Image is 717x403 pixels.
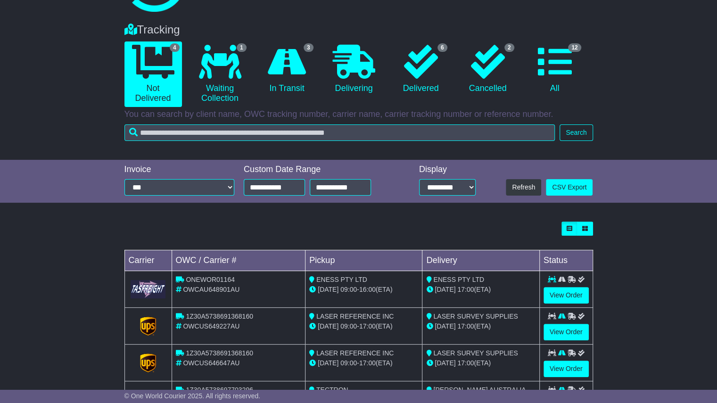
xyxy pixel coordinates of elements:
[316,276,367,283] span: ENESS PTY LTD
[392,41,450,97] a: 6 Delivered
[419,164,476,175] div: Display
[183,359,239,367] span: OWCUS646647AU
[422,250,539,271] td: Delivery
[318,322,338,330] span: [DATE]
[304,43,313,52] span: 3
[191,41,249,107] a: 1 Waiting Collection
[124,250,172,271] td: Carrier
[526,41,584,97] a: 12 All
[544,287,589,304] a: View Order
[183,286,239,293] span: OWCAU648901AU
[186,349,253,357] span: 1Z30A5738691368160
[426,285,535,295] div: (ETA)
[131,280,166,298] img: GetCarrierServiceLogo
[140,317,156,336] img: GetCarrierServiceLogo
[124,392,261,400] span: © One World Courier 2025. All rights reserved.
[172,250,305,271] td: OWC / Carrier #
[426,321,535,331] div: (ETA)
[316,386,348,394] span: TECTRON
[124,41,182,107] a: 4 Not Delivered
[459,41,517,97] a: 2 Cancelled
[316,349,394,357] span: LASER REFERENCE INC
[435,359,455,367] span: [DATE]
[186,313,253,320] span: 1Z30A5738691368160
[309,321,418,331] div: - (ETA)
[318,359,338,367] span: [DATE]
[305,250,422,271] td: Pickup
[244,164,394,175] div: Custom Date Range
[437,43,447,52] span: 6
[340,359,357,367] span: 09:00
[435,322,455,330] span: [DATE]
[258,41,316,97] a: 3 In Transit
[433,313,518,320] span: LASER SURVEY SUPPLIES
[340,322,357,330] span: 09:00
[435,286,455,293] span: [DATE]
[539,250,593,271] td: Status
[316,313,394,320] span: LASER REFERENCE INC
[186,386,253,394] span: 1Z30A5738697703296
[309,285,418,295] div: - (ETA)
[140,354,156,372] img: GetCarrierServiceLogo
[457,359,474,367] span: 17:00
[544,361,589,377] a: View Order
[318,286,338,293] span: [DATE]
[359,322,376,330] span: 17:00
[359,359,376,367] span: 17:00
[457,322,474,330] span: 17:00
[504,43,514,52] span: 2
[560,124,593,141] button: Search
[186,276,234,283] span: ONEWOR01164
[433,276,484,283] span: ENESS PTY LTD
[359,286,376,293] span: 16:00
[544,324,589,340] a: View Order
[568,43,581,52] span: 12
[340,286,357,293] span: 09:00
[433,349,518,357] span: LASER SURVEY SUPPLIES
[124,109,593,120] p: You can search by client name, OWC tracking number, carrier name, carrier tracking number or refe...
[183,322,239,330] span: OWCUS649227AU
[124,164,235,175] div: Invoice
[170,43,180,52] span: 4
[546,179,593,196] a: CSV Export
[426,358,535,368] div: (ETA)
[325,41,383,97] a: Delivering
[457,286,474,293] span: 17:00
[309,358,418,368] div: - (ETA)
[237,43,247,52] span: 1
[506,179,541,196] button: Refresh
[120,23,598,37] div: Tracking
